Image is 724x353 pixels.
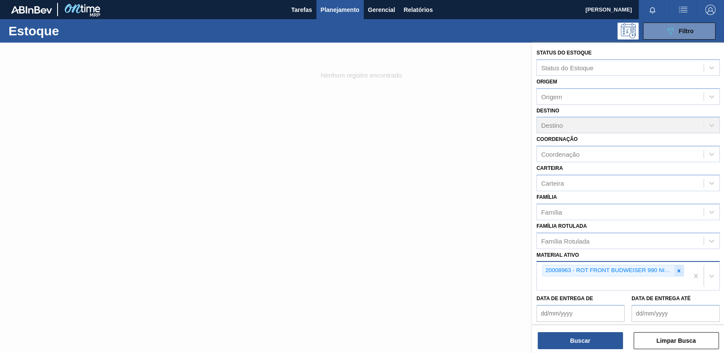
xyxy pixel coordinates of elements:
[639,4,666,16] button: Notificações
[11,6,52,14] img: TNhmsLtSVTkK8tSr43FrP2fwEKptu5GPRR3wAAAABJRU5ErkJggg==
[678,5,688,15] img: userActions
[541,179,564,187] div: Carteira
[679,28,694,34] span: Filtro
[536,136,578,142] label: Coordenação
[536,305,625,322] input: dd/mm/yyyy
[536,252,579,258] label: Material ativo
[291,5,312,15] span: Tarefas
[631,305,720,322] input: dd/mm/yyyy
[536,296,593,301] label: Data de Entrega de
[536,165,563,171] label: Carteira
[536,194,557,200] label: Família
[643,23,715,40] button: Filtro
[541,237,589,244] div: Família Rotulada
[541,208,562,215] div: Família
[536,50,591,56] label: Status do Estoque
[321,5,359,15] span: Planejamento
[617,23,639,40] div: Pogramando: nenhum usuário selecionado
[536,223,587,229] label: Família Rotulada
[705,5,715,15] img: Logout
[541,64,594,71] div: Status do Estoque
[631,296,691,301] label: Data de Entrega até
[368,5,395,15] span: Gerencial
[536,108,559,114] label: Destino
[9,26,133,36] h1: Estoque
[543,265,674,276] div: 20008963 - ROT FRONT BUDWEISER 990 NIV 024 CX24MIL
[536,79,557,85] label: Origem
[541,93,562,100] div: Origem
[404,5,433,15] span: Relatórios
[541,151,579,158] div: Coordenação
